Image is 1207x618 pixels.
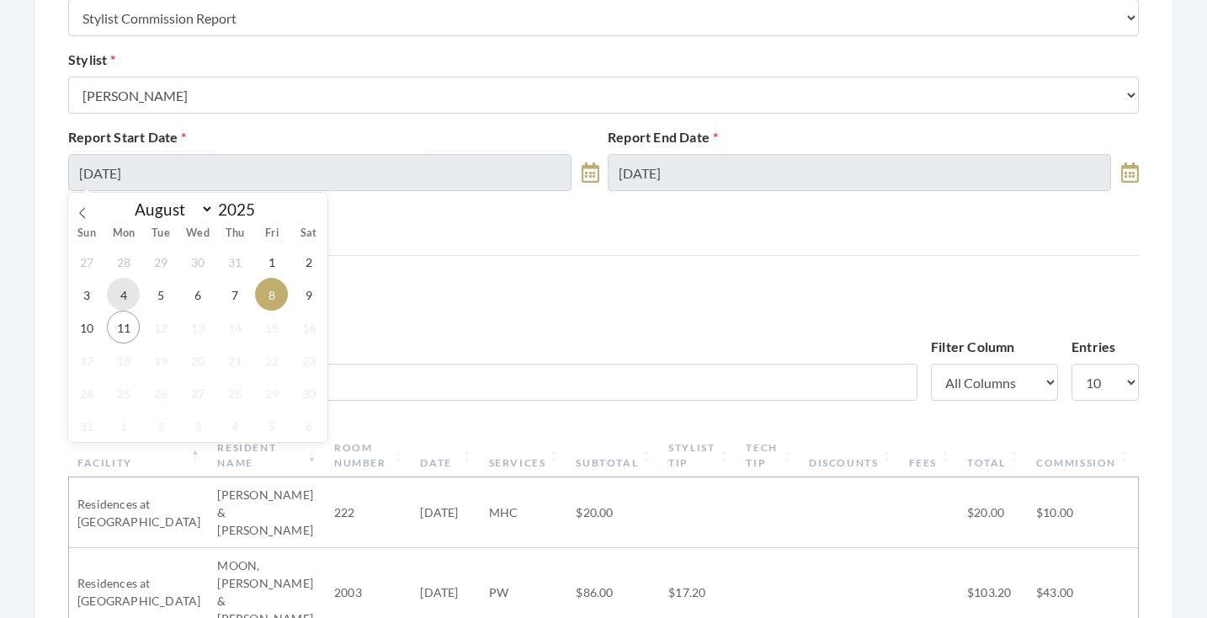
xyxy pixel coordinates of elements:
[255,311,288,344] span: August 15, 2025
[68,228,105,239] span: Sun
[107,311,140,344] span: August 11, 2025
[582,154,599,191] a: toggle
[292,376,325,409] span: August 30, 2025
[209,477,326,548] td: [PERSON_NAME] & [PERSON_NAME]
[608,154,1111,191] input: Select Date
[292,409,325,442] span: September 6, 2025
[144,311,177,344] span: August 12, 2025
[107,245,140,278] span: July 28, 2025
[931,337,1015,357] label: Filter Column
[142,228,179,239] span: Tue
[218,409,251,442] span: September 4, 2025
[292,278,325,311] span: August 9, 2025
[292,344,325,376] span: August 23, 2025
[1121,154,1139,191] a: toggle
[68,276,1139,317] h3: Stylist Commission Report
[181,376,214,409] span: August 27, 2025
[481,434,568,477] th: Services: activate to sort column ascending
[567,434,660,477] th: Subtotal: activate to sort column ascending
[218,311,251,344] span: August 14, 2025
[218,376,251,409] span: August 28, 2025
[144,245,177,278] span: July 29, 2025
[181,409,214,442] span: September 3, 2025
[105,228,142,239] span: Mon
[901,434,959,477] th: Fees: activate to sort column ascending
[181,311,214,344] span: August 13, 2025
[292,311,325,344] span: August 16, 2025
[290,228,327,239] span: Sat
[326,477,412,548] td: 222
[126,199,214,220] select: Month
[70,245,103,278] span: July 27, 2025
[1028,477,1138,548] td: $10.00
[68,50,116,70] label: Stylist
[255,409,288,442] span: September 5, 2025
[800,434,900,477] th: Discounts: activate to sort column ascending
[481,477,568,548] td: MHC
[68,301,1139,317] span: Stylist: [PERSON_NAME]
[70,409,103,442] span: August 31, 2025
[68,364,917,401] input: Filter...
[144,409,177,442] span: September 2, 2025
[292,245,325,278] span: August 2, 2025
[107,278,140,311] span: August 4, 2025
[70,278,103,311] span: August 3, 2025
[214,200,269,219] input: Year
[255,278,288,311] span: August 8, 2025
[412,477,480,548] td: [DATE]
[660,434,737,477] th: Stylist Tip: activate to sort column ascending
[218,344,251,376] span: August 21, 2025
[1028,434,1138,477] th: Commission: activate to sort column ascending
[68,127,187,147] label: Report Start Date
[218,278,251,311] span: August 7, 2025
[181,278,214,311] span: August 6, 2025
[253,228,290,239] span: Fri
[181,245,214,278] span: July 30, 2025
[70,311,103,344] span: August 10, 2025
[144,376,177,409] span: August 26, 2025
[959,434,1028,477] th: Total: activate to sort column ascending
[144,278,177,311] span: August 5, 2025
[69,434,209,477] th: Facility: activate to sort column descending
[737,434,800,477] th: Tech Tip: activate to sort column ascending
[326,434,412,477] th: Room Number: activate to sort column ascending
[218,245,251,278] span: July 31, 2025
[255,344,288,376] span: August 22, 2025
[608,127,718,147] label: Report End Date
[412,434,480,477] th: Date: activate to sort column ascending
[567,477,660,548] td: $20.00
[144,344,177,376] span: August 19, 2025
[959,477,1028,548] td: $20.00
[107,376,140,409] span: August 25, 2025
[209,434,326,477] th: Resident Name: activate to sort column ascending
[1071,337,1115,357] label: Entries
[181,344,214,376] span: August 20, 2025
[68,154,572,191] input: Select Date
[69,477,209,548] td: Residences at [GEOGRAPHIC_DATA]
[179,228,216,239] span: Wed
[70,376,103,409] span: August 24, 2025
[107,409,140,442] span: September 1, 2025
[255,245,288,278] span: August 1, 2025
[107,344,140,376] span: August 18, 2025
[216,228,253,239] span: Thu
[70,344,103,376] span: August 17, 2025
[255,376,288,409] span: August 29, 2025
